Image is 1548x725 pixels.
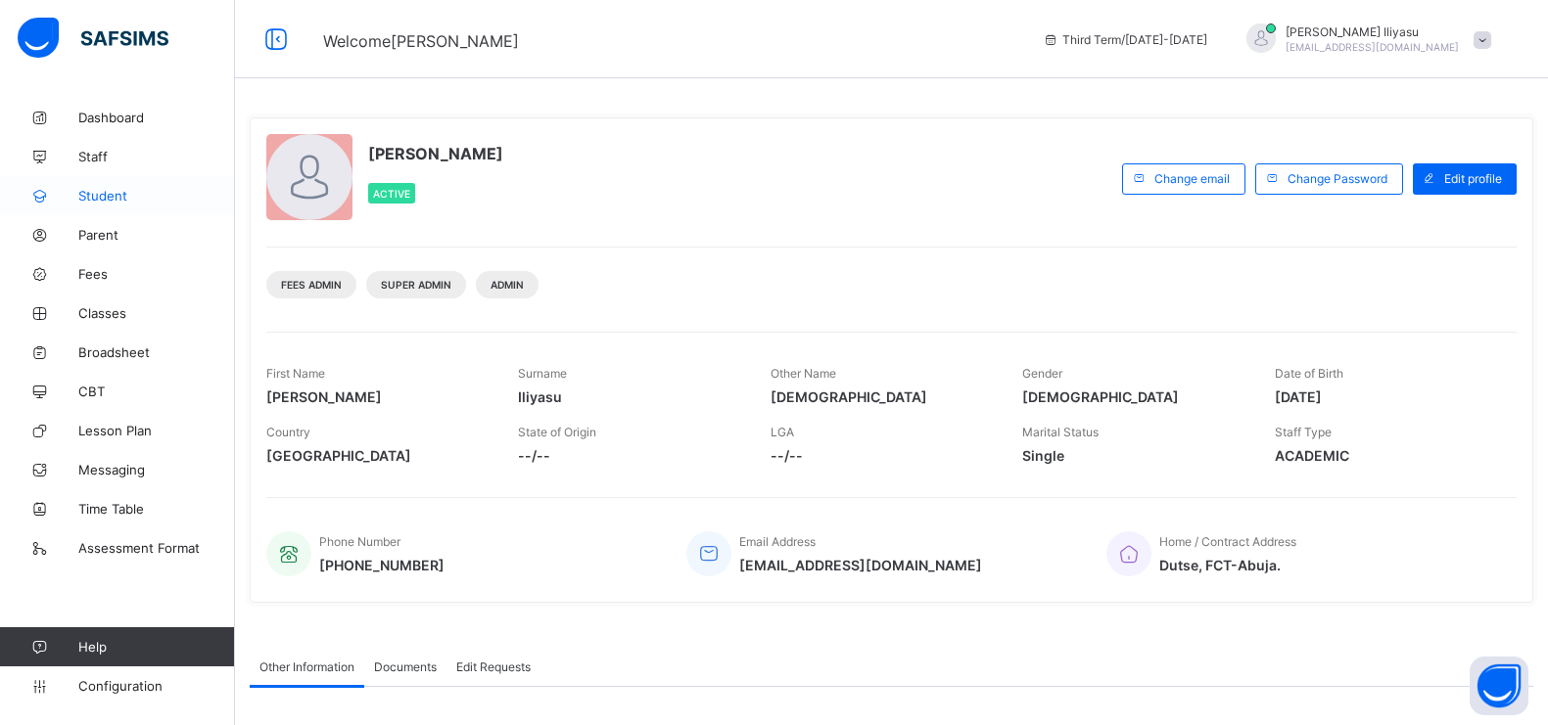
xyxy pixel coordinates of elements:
[518,388,740,405] span: Iliyasu
[18,18,168,59] img: safsims
[78,110,235,125] span: Dashboard
[78,501,235,517] span: Time Table
[1444,171,1502,186] span: Edit profile
[1159,534,1296,549] span: Home / Contract Address
[266,366,325,381] span: First Name
[381,279,451,291] span: Super Admin
[78,639,234,655] span: Help
[1286,24,1459,39] span: [PERSON_NAME] Iliyasu
[281,279,342,291] span: Fees Admin
[739,557,982,573] span: [EMAIL_ADDRESS][DOMAIN_NAME]
[319,534,400,549] span: Phone Number
[368,144,503,163] span: [PERSON_NAME]
[78,344,235,360] span: Broadsheet
[78,678,234,694] span: Configuration
[78,188,235,204] span: Student
[1043,32,1207,47] span: session/term information
[319,557,445,573] span: [PHONE_NUMBER]
[739,534,816,549] span: Email Address
[1275,388,1497,405] span: [DATE]
[1275,366,1343,381] span: Date of Birth
[771,447,993,464] span: --/--
[78,423,235,438] span: Lesson Plan
[266,425,310,439] span: Country
[1154,171,1230,186] span: Change email
[374,659,437,674] span: Documents
[1275,425,1332,439] span: Staff Type
[78,462,235,477] span: Messaging
[1275,447,1497,464] span: ACADEMIC
[771,366,836,381] span: Other Name
[491,279,524,291] span: Admin
[78,384,235,399] span: CBT
[1470,657,1528,715] button: Open asap
[323,31,519,51] span: Welcome [PERSON_NAME]
[1286,41,1459,53] span: [EMAIL_ADDRESS][DOMAIN_NAME]
[259,659,354,674] span: Other Information
[1022,388,1244,405] span: [DEMOGRAPHIC_DATA]
[1288,171,1387,186] span: Change Password
[1159,557,1296,573] span: Dutse, FCT-Abuja.
[1022,366,1062,381] span: Gender
[266,388,489,405] span: [PERSON_NAME]
[373,188,410,200] span: Active
[1227,23,1501,56] div: AbdussamadIliyasu
[771,425,794,439] span: LGA
[78,227,235,243] span: Parent
[456,659,531,674] span: Edit Requests
[78,266,235,282] span: Fees
[78,149,235,164] span: Staff
[266,447,489,464] span: [GEOGRAPHIC_DATA]
[78,305,235,321] span: Classes
[518,366,567,381] span: Surname
[78,540,235,556] span: Assessment Format
[518,425,596,439] span: State of Origin
[1022,447,1244,464] span: Single
[518,447,740,464] span: --/--
[771,388,993,405] span: [DEMOGRAPHIC_DATA]
[1022,425,1099,439] span: Marital Status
